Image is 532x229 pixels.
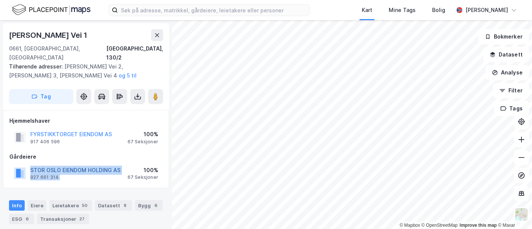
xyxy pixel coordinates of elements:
div: 8 [122,202,129,209]
div: Kontrollprogram for chat [495,193,532,229]
div: 0661, [GEOGRAPHIC_DATA], [GEOGRAPHIC_DATA] [9,44,106,62]
div: 6 [24,215,31,223]
div: Transaksjoner [37,214,89,224]
div: Hjemmelshaver [9,116,163,125]
div: Kart [362,6,372,15]
div: [PERSON_NAME] Vei 1 [9,29,89,41]
div: Eiere [28,200,46,211]
div: 67 Seksjoner [128,174,158,180]
input: Søk på adresse, matrikkel, gårdeiere, leietakere eller personer [118,4,309,16]
div: 100% [128,130,158,139]
span: Tilhørende adresser: [9,63,64,70]
button: Filter [493,83,529,98]
div: Leietakere [49,200,92,211]
div: 6 [152,202,160,209]
div: Datasett [95,200,132,211]
a: OpenStreetMap [422,223,458,228]
div: Gårdeiere [9,152,163,161]
div: 100% [128,166,158,175]
button: Bokmerker [479,29,529,44]
button: Analyse [486,65,529,80]
a: Improve this map [460,223,497,228]
a: Mapbox [400,223,420,228]
button: Tag [9,89,73,104]
div: Info [9,200,25,211]
div: [PERSON_NAME] Vei 2, [PERSON_NAME] 3, [PERSON_NAME] Vei 4 [9,62,157,80]
iframe: Chat Widget [495,193,532,229]
div: [GEOGRAPHIC_DATA], 130/2 [106,44,163,62]
div: 50 [80,202,89,209]
div: 67 Seksjoner [128,139,158,145]
div: Bygg [135,200,163,211]
div: 27 [78,215,86,223]
div: Bolig [432,6,445,15]
div: 927 661 314 [30,174,59,180]
img: logo.f888ab2527a4732fd821a326f86c7f29.svg [12,3,91,16]
button: Tags [494,101,529,116]
div: 917 406 596 [30,139,60,145]
div: [PERSON_NAME] [465,6,508,15]
div: Mine Tags [389,6,416,15]
div: ESG [9,214,34,224]
button: Datasett [483,47,529,62]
